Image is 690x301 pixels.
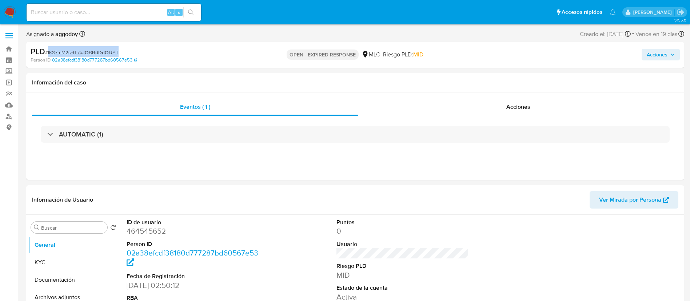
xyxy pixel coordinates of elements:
[54,30,78,38] b: aggodoy
[383,51,423,59] span: Riesgo PLD:
[506,103,530,111] span: Acciones
[632,29,634,39] span: -
[183,7,198,17] button: search-icon
[599,191,661,209] span: Ver Mirada por Persona
[34,225,40,230] button: Buscar
[28,254,119,271] button: KYC
[180,103,210,111] span: Eventos ( 1 )
[45,49,119,56] span: # IK37mM2sHT7kJOBBdDdOIJYT
[287,49,359,60] p: OPEN - EXPIRED RESPONSE
[362,51,380,59] div: MLC
[413,50,423,59] span: MID
[59,130,103,138] h3: AUTOMATIC (1)
[32,79,678,86] h1: Información del caso
[127,240,259,248] dt: Person ID
[31,57,51,63] b: Person ID
[28,271,119,289] button: Documentación
[127,247,258,268] a: 02a38efcdf38180d777287bd60567e53
[127,280,259,290] dd: [DATE] 02:50:12
[31,45,45,57] b: PLD
[336,218,469,226] dt: Puntos
[52,57,137,63] a: 02a38efcdf38180d777287bd60567e53
[635,30,677,38] span: Vence en 19 días
[580,29,631,39] div: Creado el: [DATE]
[610,9,616,15] a: Notificaciones
[677,8,685,16] a: Salir
[127,226,259,236] dd: 464545652
[41,126,670,143] div: AUTOMATIC (1)
[590,191,678,209] button: Ver Mirada por Persona
[336,240,469,248] dt: Usuario
[127,272,259,280] dt: Fecha de Registración
[336,262,469,270] dt: Riesgo PLD
[41,225,104,231] input: Buscar
[110,225,116,233] button: Volver al orden por defecto
[168,9,174,16] span: Alt
[336,226,469,236] dd: 0
[633,9,674,16] p: agustina.godoy@mercadolibre.com
[26,30,78,38] span: Asignado a
[28,236,119,254] button: General
[178,9,180,16] span: s
[562,8,602,16] span: Accesos rápidos
[336,284,469,292] dt: Estado de la cuenta
[647,49,667,60] span: Acciones
[642,49,680,60] button: Acciones
[32,196,93,203] h1: Información de Usuario
[27,8,201,17] input: Buscar usuario o caso...
[336,270,469,280] dd: MID
[127,218,259,226] dt: ID de usuario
